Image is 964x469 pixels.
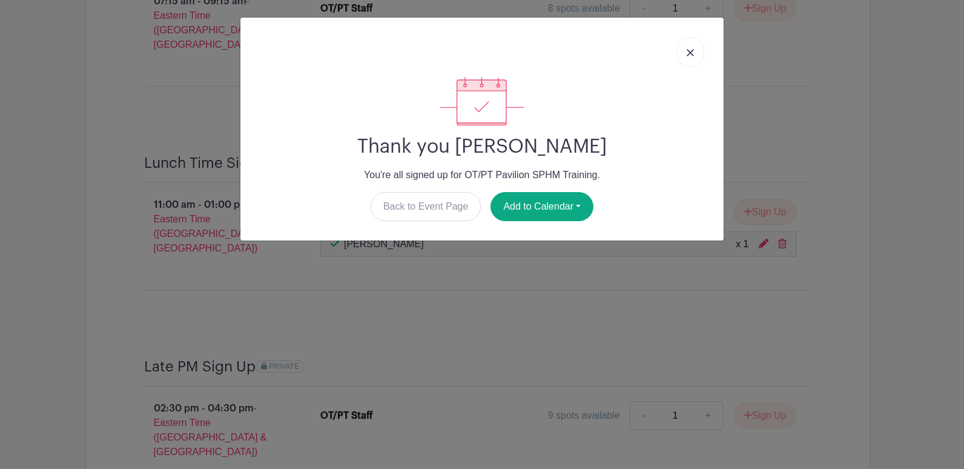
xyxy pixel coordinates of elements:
[440,77,524,125] img: signup_complete-c468d5dda3e2740ee63a24cb0ba0d3ce5d8a4ecd24259e683200fb1569d990c8.svg
[250,168,714,182] p: You're all signed up for OT/PT Pavilion SPHM Training.
[490,192,593,221] button: Add to Calendar
[687,49,694,56] img: close_button-5f87c8562297e5c2d7936805f587ecaba9071eb48480494691a3f1689db116b3.svg
[250,135,714,158] h2: Thank you [PERSON_NAME]
[371,192,481,221] a: Back to Event Page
